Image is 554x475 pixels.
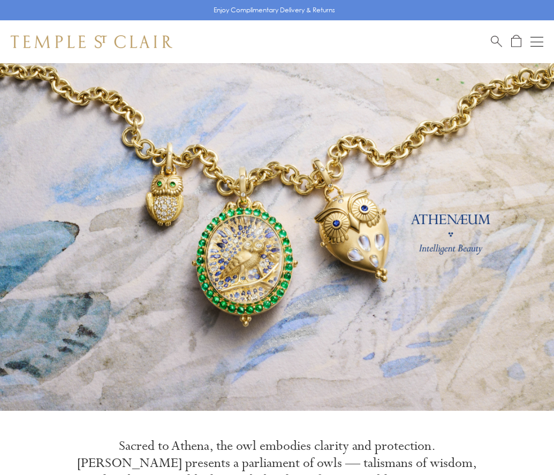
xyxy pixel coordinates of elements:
p: Enjoy Complimentary Delivery & Returns [214,5,335,16]
button: Open navigation [530,35,543,48]
a: Open Shopping Bag [511,35,521,48]
a: Search [491,35,502,48]
img: Temple St. Clair [11,35,172,48]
